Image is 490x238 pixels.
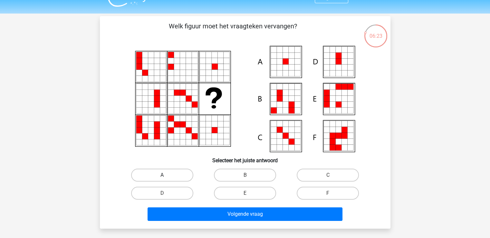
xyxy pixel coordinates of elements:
[148,207,342,221] button: Volgende vraag
[297,187,359,200] label: F
[131,187,193,200] label: D
[297,169,359,182] label: C
[110,152,380,164] h6: Selecteer het juiste antwoord
[131,169,193,182] label: A
[110,21,356,41] p: Welk figuur moet het vraagteken vervangen?
[214,169,276,182] label: B
[214,187,276,200] label: E
[364,24,388,40] div: 06:23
